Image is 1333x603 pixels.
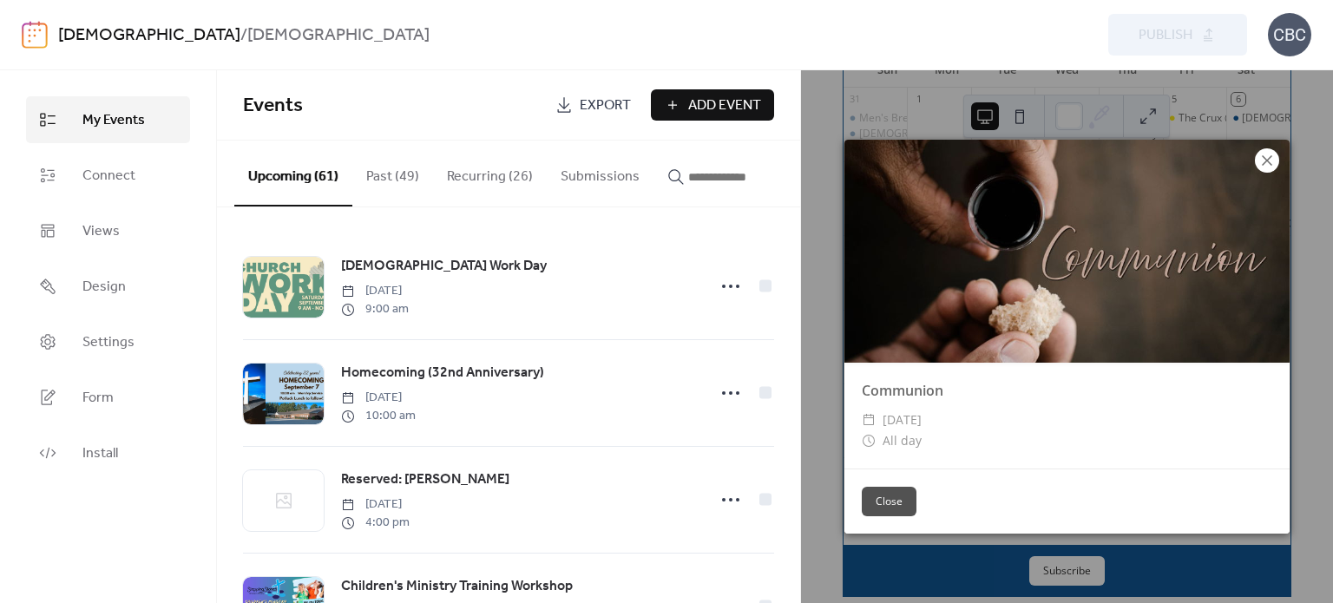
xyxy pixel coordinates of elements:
[22,21,48,49] img: logo
[341,363,544,383] span: Homecoming (32nd Anniversary)
[862,487,916,516] button: Close
[844,380,1290,401] div: Communion
[883,430,922,451] span: All day
[240,19,247,52] b: /
[341,256,547,277] span: [DEMOGRAPHIC_DATA] Work Day
[82,221,120,242] span: Views
[26,374,190,421] a: Form
[341,495,410,514] span: [DATE]
[352,141,433,205] button: Past (49)
[341,469,509,491] a: Reserved: [PERSON_NAME]
[651,89,774,121] button: Add Event
[26,318,190,365] a: Settings
[433,141,547,205] button: Recurring (26)
[82,443,118,464] span: Install
[542,89,644,121] a: Export
[341,469,509,490] span: Reserved: [PERSON_NAME]
[341,389,416,407] span: [DATE]
[243,87,303,125] span: Events
[341,407,416,425] span: 10:00 am
[688,95,761,116] span: Add Event
[341,300,409,318] span: 9:00 am
[82,277,126,298] span: Design
[883,410,922,430] span: [DATE]
[341,576,573,597] span: Children's Ministry Training Workshop
[82,110,145,131] span: My Events
[82,166,135,187] span: Connect
[341,362,544,384] a: Homecoming (32nd Anniversary)
[247,19,430,52] b: [DEMOGRAPHIC_DATA]
[547,141,653,205] button: Submissions
[234,141,352,206] button: Upcoming (61)
[26,152,190,199] a: Connect
[82,388,114,409] span: Form
[341,255,547,278] a: [DEMOGRAPHIC_DATA] Work Day
[862,430,876,451] div: ​
[26,207,190,254] a: Views
[580,95,631,116] span: Export
[862,410,876,430] div: ​
[1268,13,1311,56] div: CBC
[341,575,573,598] a: Children's Ministry Training Workshop
[58,19,240,52] a: [DEMOGRAPHIC_DATA]
[26,429,190,476] a: Install
[26,96,190,143] a: My Events
[341,514,410,532] span: 4:00 pm
[26,263,190,310] a: Design
[82,332,135,353] span: Settings
[341,282,409,300] span: [DATE]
